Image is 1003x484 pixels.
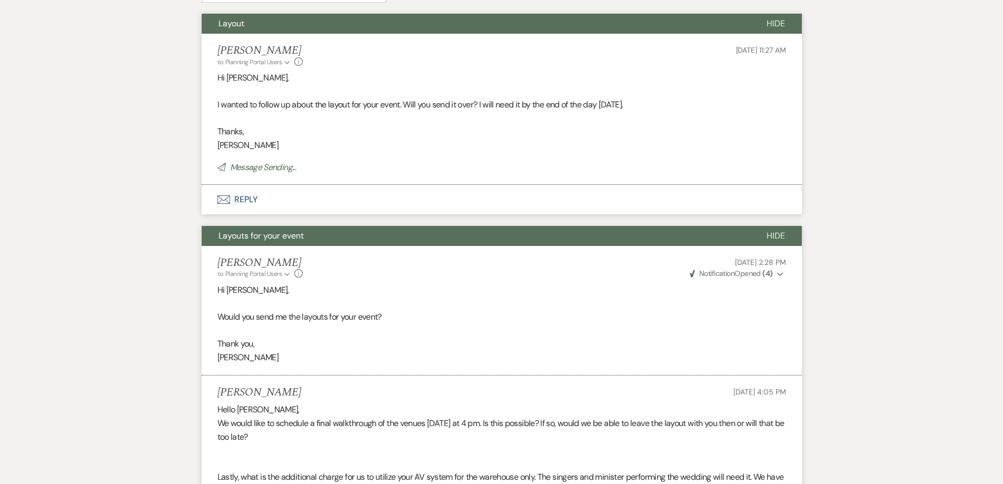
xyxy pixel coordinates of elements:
[217,58,282,66] span: to: Planning Portal Users
[217,351,786,364] p: [PERSON_NAME]
[217,337,786,351] p: Thank you,
[217,270,282,278] span: to: Planning Portal Users
[217,269,292,279] button: to: Planning Portal Users
[762,269,772,278] strong: ( 4 )
[217,256,303,270] h5: [PERSON_NAME]
[219,230,304,241] span: Layouts for your event
[217,98,786,112] p: I wanted to follow up about the layout for your event. Will you send it over? I will need it by t...
[202,185,802,214] button: Reply
[736,45,786,55] span: [DATE] 11:27 AM
[217,57,292,67] button: to: Planning Portal Users
[202,14,750,34] button: Layout
[217,161,786,174] p: Message Sending...
[699,269,734,278] span: Notification
[217,283,786,297] p: Hi [PERSON_NAME],
[217,386,301,399] h5: [PERSON_NAME]
[217,310,786,324] p: Would you send me the layouts for your event?
[219,18,244,29] span: Layout
[217,125,786,139] p: Thanks,
[688,268,786,279] button: NotificationOpened (4)
[767,230,785,241] span: Hide
[767,18,785,29] span: Hide
[217,71,786,85] p: Hi [PERSON_NAME],
[217,44,303,57] h5: [PERSON_NAME]
[733,387,786,397] span: [DATE] 4:05 PM
[735,258,786,267] span: [DATE] 2:28 PM
[217,139,786,152] p: [PERSON_NAME]
[750,226,802,246] button: Hide
[202,226,750,246] button: Layouts for your event
[690,269,773,278] span: Opened
[750,14,802,34] button: Hide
